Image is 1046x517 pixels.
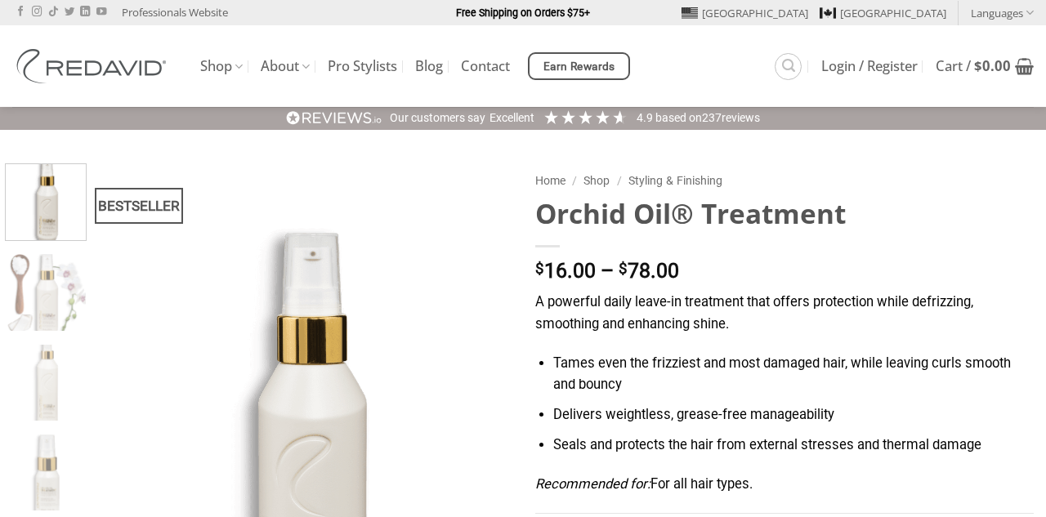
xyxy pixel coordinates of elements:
span: Based on [655,111,702,124]
img: REDAVID Orchid Oil Treatment 250ml [6,345,86,425]
a: Follow on TikTok [48,7,58,18]
a: Follow on LinkedIn [80,7,90,18]
li: Seals and protects the hair from external stresses and thermal damage [553,435,1034,457]
div: 4.92 Stars [543,109,628,126]
p: For all hair types. [535,474,1034,496]
a: Follow on Instagram [32,7,42,18]
span: $ [535,261,544,277]
a: Shop [200,51,243,82]
a: Home [535,174,565,187]
span: 237 [702,111,722,124]
a: Styling & Finishing [628,174,722,187]
a: Contact [461,51,510,81]
span: 4.9 [637,111,655,124]
a: About [261,51,310,82]
a: Login / Register [821,51,918,81]
a: Shop [583,174,610,187]
span: Login / Register [821,60,918,73]
img: REDAVID Orchid Oil Treatment 30ml [6,435,86,515]
span: / [617,174,622,187]
p: A powerful daily leave-in treatment that offers protection while defrizzing, smoothing and enhanc... [535,292,1034,335]
span: $ [974,56,982,75]
strong: Free Shipping on Orders $75+ [456,7,590,19]
a: Follow on Facebook [16,7,25,18]
a: [GEOGRAPHIC_DATA] [820,1,946,25]
a: Earn Rewards [528,52,630,80]
img: REDAVID Salon Products | United States [12,49,176,83]
span: Earn Rewards [543,58,615,76]
nav: Breadcrumb [535,172,1034,190]
img: REDAVID Orchid Oil Treatment 90ml [6,160,86,240]
a: Pro Stylists [328,51,397,81]
img: REVIEWS.io [286,110,382,126]
a: [GEOGRAPHIC_DATA] [682,1,808,25]
span: reviews [722,111,760,124]
a: Follow on YouTube [96,7,106,18]
h1: Orchid Oil® Treatment [535,196,1034,231]
bdi: 78.00 [619,259,679,283]
bdi: 16.00 [535,259,596,283]
span: $ [619,261,628,277]
img: REDAVID Orchid Oil Treatment 90ml [6,254,86,334]
div: Excellent [489,110,534,127]
a: Blog [415,51,443,81]
a: View cart [936,48,1034,84]
li: Delivers weightless, grease-free manageability [553,404,1034,426]
span: / [572,174,577,187]
a: Follow on Twitter [65,7,74,18]
bdi: 0.00 [974,56,1011,75]
em: Recommended for: [535,476,650,492]
li: Tames even the frizziest and most damaged hair, while leaving curls smooth and bouncy [553,353,1034,396]
a: Languages [971,1,1034,25]
a: Search [775,53,802,80]
span: Cart / [936,60,1011,73]
span: – [601,259,614,283]
div: Our customers say [390,110,485,127]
